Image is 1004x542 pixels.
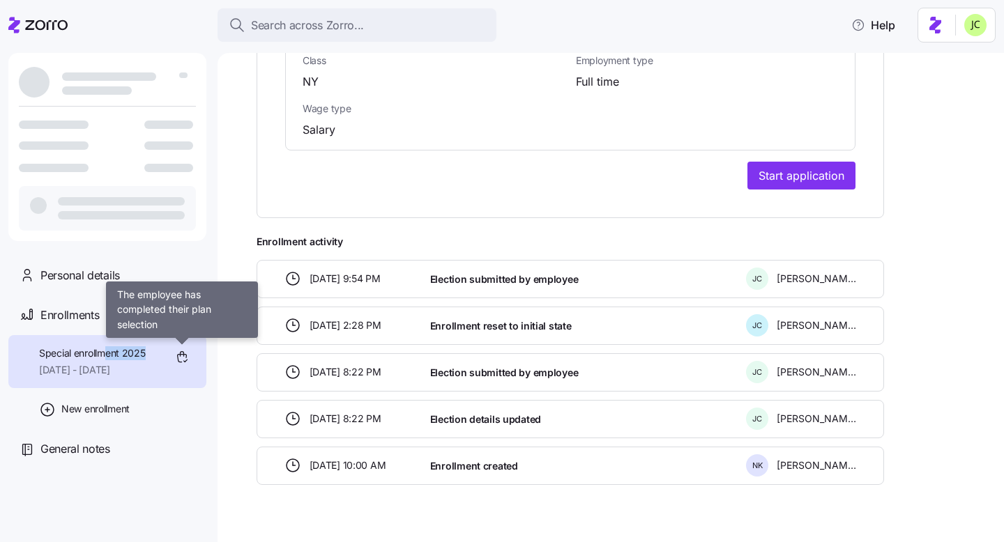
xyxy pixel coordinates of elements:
[39,363,146,377] span: [DATE] - [DATE]
[576,54,838,68] span: Employment type
[840,11,906,39] button: Help
[303,73,319,91] span: NY
[777,458,856,472] span: [PERSON_NAME]
[752,369,762,376] span: J C
[310,412,381,426] span: [DATE] 8:22 PM
[310,365,381,379] span: [DATE] 8:22 PM
[303,54,565,68] span: Class
[964,14,987,36] img: 0d5040ea9766abea509702906ec44285
[251,17,364,34] span: Search across Zorro...
[752,462,763,470] span: N K
[40,307,99,324] span: Enrollments
[430,412,541,426] span: Election details updated
[310,458,386,472] span: [DATE] 10:00 AM
[430,366,579,380] span: Election submitted by employee
[430,459,518,473] span: Enrollment created
[851,17,895,33] span: Help
[752,322,762,330] span: J C
[218,8,496,42] button: Search across Zorro...
[752,275,762,283] span: J C
[310,318,381,332] span: [DATE] 2:28 PM
[40,267,120,284] span: Personal details
[310,272,381,286] span: [DATE] 9:54 PM
[576,73,619,91] span: Full time
[303,102,565,116] span: Wage type
[747,162,855,189] button: Start application
[430,319,572,333] span: Enrollment reset to initial state
[759,167,844,184] span: Start application
[752,415,762,423] span: J C
[777,272,856,286] span: [PERSON_NAME]
[39,346,146,360] span: Special enrollment 2025
[430,272,579,286] span: Election submitted by employee
[777,412,856,426] span: [PERSON_NAME]
[303,121,335,139] span: Salary
[40,440,110,458] span: General notes
[777,365,856,379] span: [PERSON_NAME]
[257,235,884,249] span: Enrollment activity
[777,318,856,332] span: [PERSON_NAME]
[61,402,130,416] span: New enrollment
